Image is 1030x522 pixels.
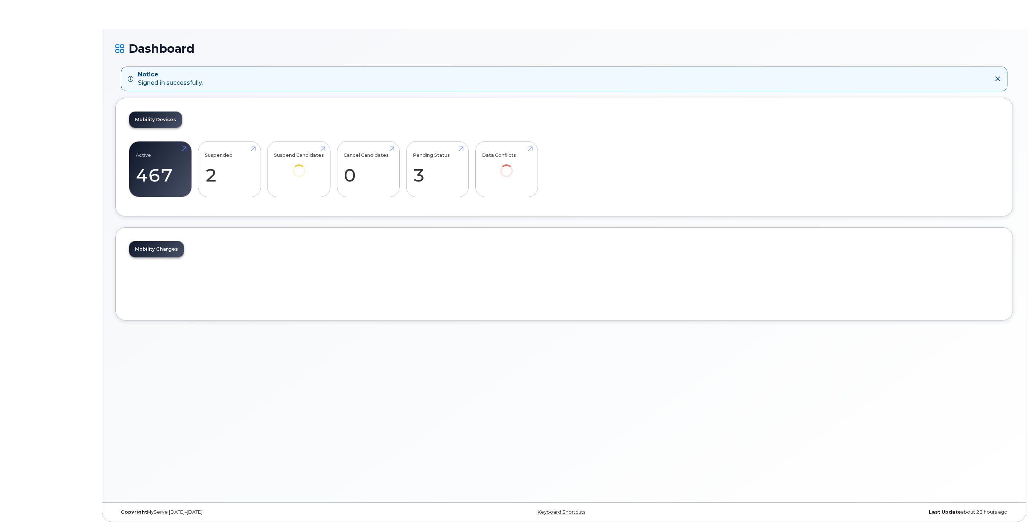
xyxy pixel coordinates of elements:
div: MyServe [DATE]–[DATE] [115,509,415,515]
a: Active 467 [136,145,185,193]
h1: Dashboard [115,42,1013,55]
a: Pending Status 3 [413,145,462,193]
a: Keyboard Shortcuts [538,509,585,515]
strong: Notice [138,71,203,79]
a: Suspend Candidates [274,145,324,187]
a: Mobility Charges [129,241,184,257]
strong: Last Update [929,509,961,515]
a: Cancel Candidates 0 [344,145,393,193]
strong: Copyright [121,509,147,515]
div: Signed in successfully. [138,71,203,87]
div: about 23 hours ago [714,509,1013,515]
a: Data Conflicts [482,145,531,187]
a: Suspended 2 [205,145,254,193]
a: Mobility Devices [129,112,182,128]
